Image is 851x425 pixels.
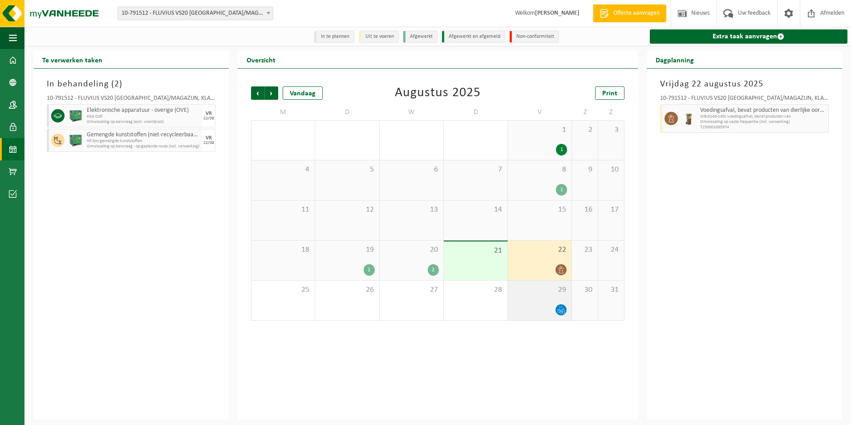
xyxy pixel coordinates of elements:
div: Augustus 2025 [395,86,481,100]
span: 26 [320,285,374,295]
span: 31 [603,285,620,295]
h2: Dagplanning [647,51,703,68]
span: Elektronische apparatuur - overige (OVE) [87,107,200,114]
span: 17 [603,205,620,215]
div: 1 [556,144,567,155]
img: PB-HB-1400-HPE-GN-01 [69,134,82,147]
li: In te plannen [314,31,354,43]
span: KGA Colli [87,114,200,119]
div: 22/08 [203,141,214,145]
h2: Overzicht [238,51,284,68]
span: 18 [256,245,310,255]
div: VR [206,111,212,116]
span: 29 [512,285,567,295]
span: 27 [384,285,439,295]
span: 3 [603,125,620,135]
span: WB-0140-140L voedingsafval, bevat producten van [700,114,826,119]
span: 21 [448,246,503,256]
span: 2 [114,80,119,89]
a: Offerte aanvragen [593,4,666,22]
span: 14 [448,205,503,215]
span: 20 [384,245,439,255]
span: 22 [512,245,567,255]
img: WB-0140-HPE-BN-01 [682,112,696,125]
td: W [380,104,444,120]
span: Omwisseling op aanvraag (excl. voorrijkost) [87,119,200,125]
td: Z [598,104,624,120]
img: PB-HB-1400-HPE-GN-01 [69,109,82,123]
span: 7 [448,165,503,175]
span: HP box gemengde kunststoffen [87,139,200,144]
div: VR [206,135,212,141]
span: 13 [384,205,439,215]
h3: In behandeling ( ) [47,78,215,91]
span: 10 [603,165,620,175]
span: 30 [576,285,593,295]
span: 16 [576,205,593,215]
td: M [251,104,315,120]
span: 5 [320,165,374,175]
li: Afgewerkt en afgemeld [442,31,505,43]
span: Omwisseling op vaste frequentie (incl. verwerking) [700,119,826,125]
a: Print [595,86,624,100]
h3: Vrijdag 22 augustus 2025 [660,78,829,91]
span: 9 [576,165,593,175]
td: V [508,104,572,120]
div: 22/08 [203,116,214,121]
span: 8 [512,165,567,175]
span: Volgende [265,86,278,100]
div: Vandaag [283,86,323,100]
span: 12 [320,205,374,215]
span: 15 [512,205,567,215]
div: 1 [364,264,375,276]
span: 1 [512,125,567,135]
span: T250001695974 [700,125,826,130]
h2: Te verwerken taken [33,51,111,68]
span: 23 [576,245,593,255]
td: D [315,104,379,120]
td: Z [572,104,598,120]
span: 2 [576,125,593,135]
span: Omwisseling op aanvraag - op geplande route (incl. verwerking) [87,144,200,149]
span: 19 [320,245,374,255]
span: 4 [256,165,310,175]
span: Gemengde kunststoffen (niet-recycleerbaar), exclusief PVC [87,131,200,139]
a: Extra taak aanvragen [650,29,847,44]
div: 10-791512 - FLUVIUS VS20 [GEOGRAPHIC_DATA]/MAGAZIJN, KLANTENKANTOOR EN INFRA - DEURNE [47,95,215,104]
div: 10-791512 - FLUVIUS VS20 [GEOGRAPHIC_DATA]/MAGAZIJN, KLANTENKANTOOR EN INFRA - DEURNE [660,95,829,104]
span: 10-791512 - FLUVIUS VS20 ANTWERPEN/MAGAZIJN, KLANTENKANTOOR EN INFRA - DEURNE [118,7,273,20]
span: Vorige [251,86,264,100]
span: 11 [256,205,310,215]
span: 25 [256,285,310,295]
span: 28 [448,285,503,295]
li: Afgewerkt [403,31,438,43]
div: 1 [556,184,567,196]
span: Voedingsafval, bevat producten van dierlijke oorsprong, onverpakt, categorie 3 [700,107,826,114]
strong: [PERSON_NAME] [535,10,579,16]
span: 24 [603,245,620,255]
td: D [444,104,508,120]
span: 6 [384,165,439,175]
span: Print [602,90,617,97]
li: Uit te voeren [359,31,399,43]
span: Offerte aanvragen [611,9,662,18]
li: Non-conformiteit [510,31,559,43]
div: 2 [428,264,439,276]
